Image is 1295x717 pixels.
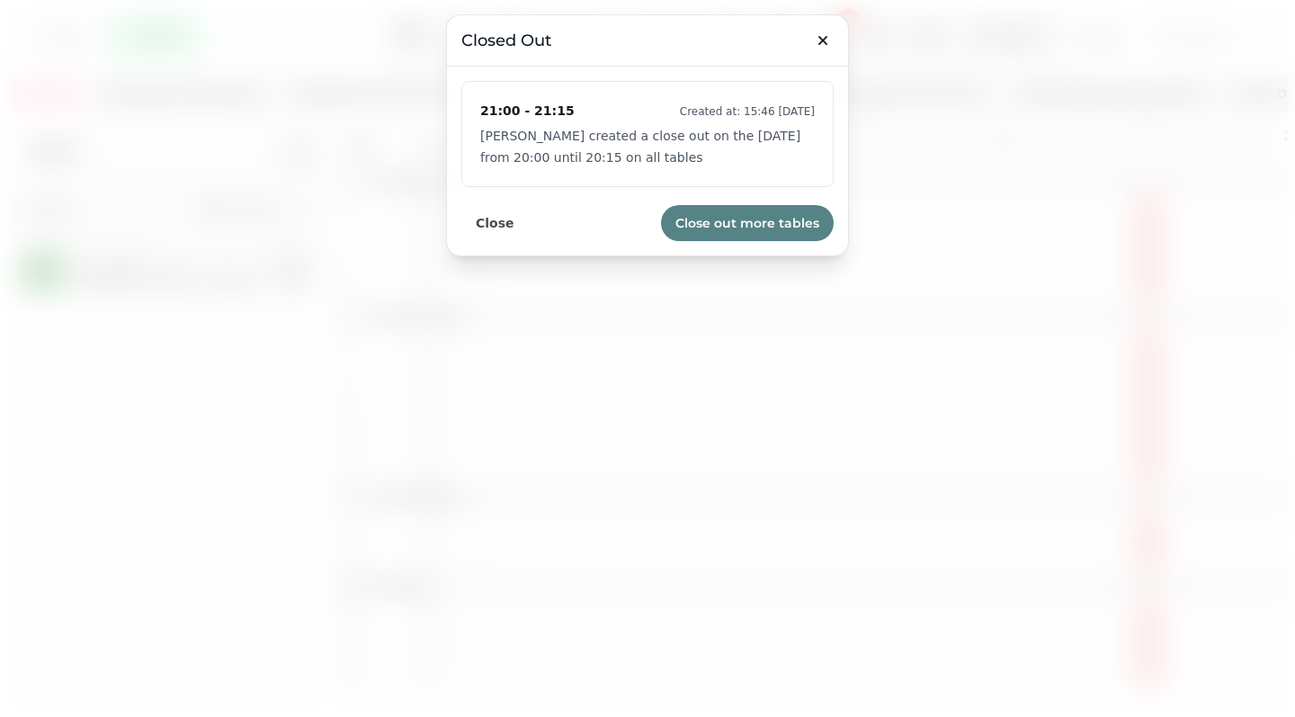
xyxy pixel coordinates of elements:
p: 21:00 - 21:15 [480,100,575,121]
span: Close out more tables [675,217,819,229]
p: [PERSON_NAME] created a close out on the [DATE] from 20:00 until 20:15 on all tables [480,125,815,168]
p: Created at: 15:46 [DATE] [680,104,815,119]
button: Close out more tables [661,205,834,241]
button: Close [461,205,529,241]
span: Close [476,217,514,229]
h3: Closed out [461,30,834,51]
